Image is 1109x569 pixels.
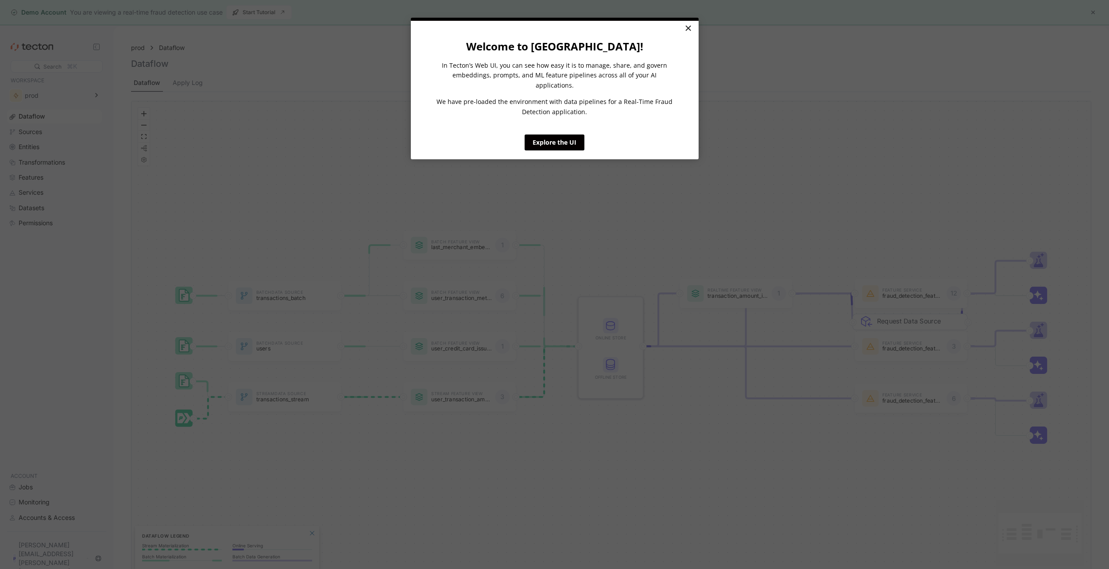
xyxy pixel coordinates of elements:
[680,21,696,37] a: Close modal
[466,39,643,54] strong: Welcome to [GEOGRAPHIC_DATA]!
[435,61,675,90] p: In Tecton’s Web UI, you can see how easy it is to manage, share, and govern embeddings, prompts, ...
[435,97,675,117] p: We have pre-loaded the environment with data pipelines for a Real-Time Fraud Detection application.
[411,18,699,21] div: current step
[525,135,584,150] a: Explore the UI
